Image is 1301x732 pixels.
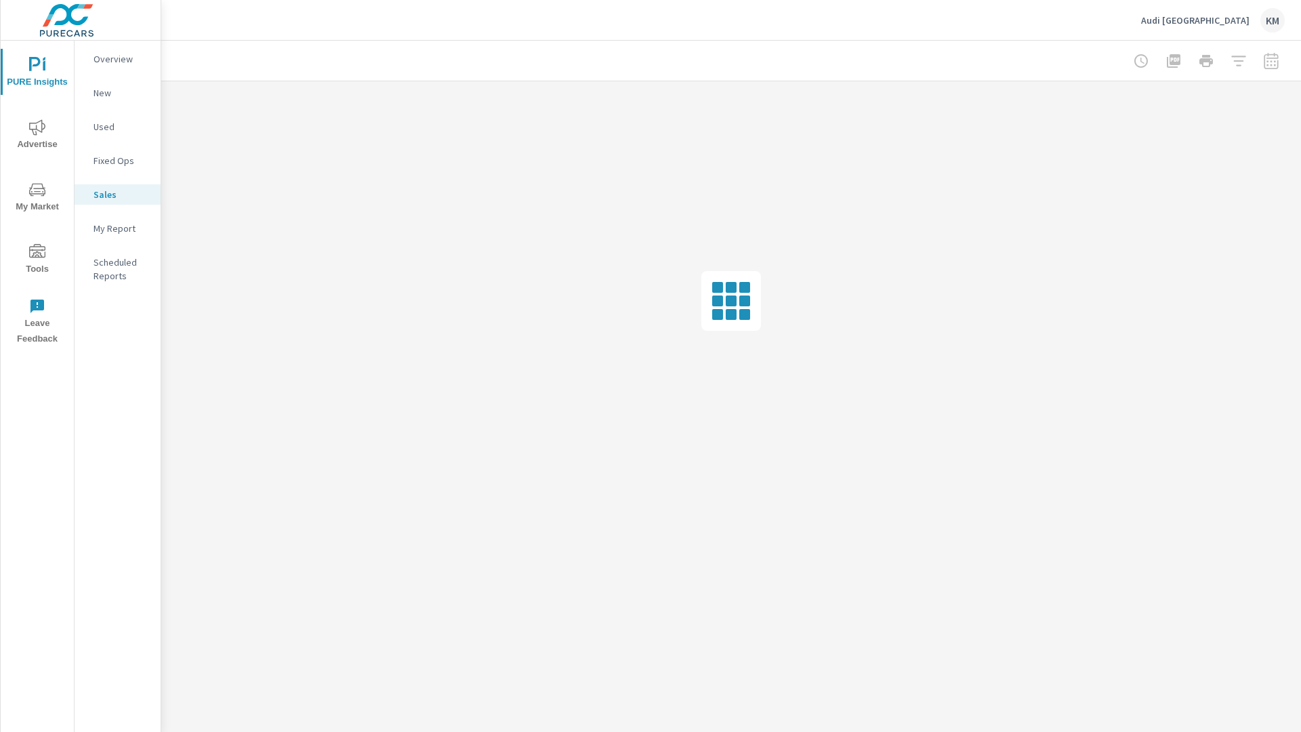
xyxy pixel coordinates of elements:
div: nav menu [1,41,74,352]
p: Fixed Ops [94,154,150,167]
p: Audi [GEOGRAPHIC_DATA] [1141,14,1250,26]
div: Used [75,117,161,137]
p: Scheduled Reports [94,256,150,283]
span: PURE Insights [5,57,70,90]
div: Fixed Ops [75,150,161,171]
p: Used [94,120,150,134]
p: Sales [94,188,150,201]
div: New [75,83,161,103]
span: My Market [5,182,70,215]
span: Advertise [5,119,70,152]
p: My Report [94,222,150,235]
span: Leave Feedback [5,298,70,347]
span: Tools [5,244,70,277]
div: My Report [75,218,161,239]
div: Sales [75,184,161,205]
div: KM [1260,8,1285,33]
p: Overview [94,52,150,66]
div: Overview [75,49,161,69]
div: Scheduled Reports [75,252,161,286]
p: New [94,86,150,100]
